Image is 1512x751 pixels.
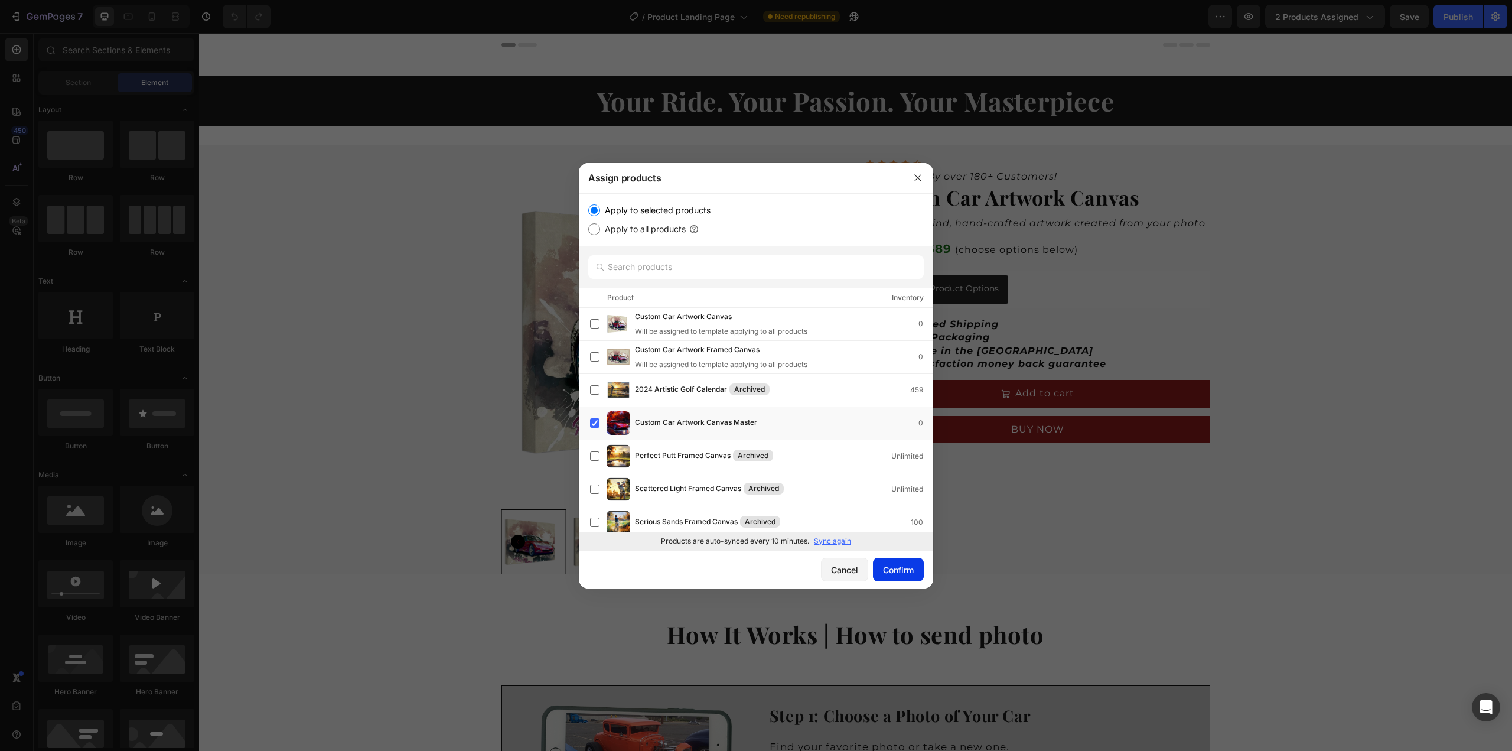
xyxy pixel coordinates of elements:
[571,708,810,720] span: Find your favorite photo or take a new one.
[918,351,933,363] div: 0
[891,450,933,462] div: Unlimited
[744,483,784,495] div: Archived
[873,558,924,581] button: Confirm
[1472,693,1500,721] div: Open Intercom Messenger
[607,511,630,534] img: product-img
[624,502,638,516] button: Carousel Next Arrow
[667,325,907,336] strong: + 100% Satisfaction money back guarantee
[729,383,770,395] div: Archived
[667,138,858,149] i: Rated 4.8+ By over 180+ Customers!
[667,312,894,323] strong: + Handmade in the [GEOGRAPHIC_DATA]
[635,450,731,463] span: Perfect Putt Framed Canvas
[666,383,1011,410] button: BUY NOW
[740,516,780,528] div: Archived
[733,450,773,461] div: Archived
[814,536,851,547] p: Sync again
[666,347,1011,374] button: Add to cart
[892,292,924,304] div: Inventory
[918,417,933,429] div: 0
[607,444,630,468] img: product-img
[831,564,858,576] div: Cancel
[661,536,809,547] p: Products are auto-synced every 10 minutes.
[918,318,933,330] div: 0
[816,354,875,367] div: Add to cart
[812,390,865,403] div: BUY NOW
[600,203,711,217] label: Apply to selected products
[667,285,800,297] strong: + Free Insured Shipping
[579,162,902,193] div: Assign products
[667,298,791,310] strong: + Premium Packaging
[667,209,1010,223] p: Starting at (choose options below)
[821,558,868,581] button: Cancel
[312,502,326,516] button: Carousel Back Arrow
[635,359,807,370] div: Will be assigned to template applying to all products
[891,483,933,495] div: Unlimited
[302,126,647,472] img: 76241740-dbb8-4aee-8630-7f1f37c87971
[607,312,630,336] img: product-img
[883,564,914,576] div: Confirm
[607,345,630,369] img: product-img
[666,151,1011,178] h2: Custom Car Artwork Canvas
[607,292,634,304] div: Product
[600,222,686,236] label: Apply to all products
[635,417,757,430] span: Custom Car Artwork Canvas Master
[635,311,732,324] span: Custom Car Artwork Canvas
[635,326,807,337] div: Will be assigned to template applying to all products
[635,516,738,529] span: Serious Sands Framed Canvas
[910,384,933,396] div: 459
[607,477,630,501] img: product-img
[607,411,630,435] img: product-img
[704,249,800,262] div: Easify Product Options
[635,344,760,357] span: Custom Car Artwork Framed Canvas
[635,383,727,396] span: 2024 Artistic Golf Calendar
[588,255,924,279] input: Search products
[671,242,809,271] button: Easify Product Options
[635,483,741,496] span: Scattered Light Framed Canvas
[667,184,1006,196] i: A one-of-a-kind, hand-crafted artwork created from your photo
[579,194,933,551] div: />
[911,516,933,528] div: 100
[571,672,832,693] strong: Step 1: Choose a Photo of Your Car
[728,209,752,223] strong: $89
[607,378,630,402] img: product-img
[372,476,437,541] img: e4557e25-9bb8-424c-8d3c-a86bb6d32df5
